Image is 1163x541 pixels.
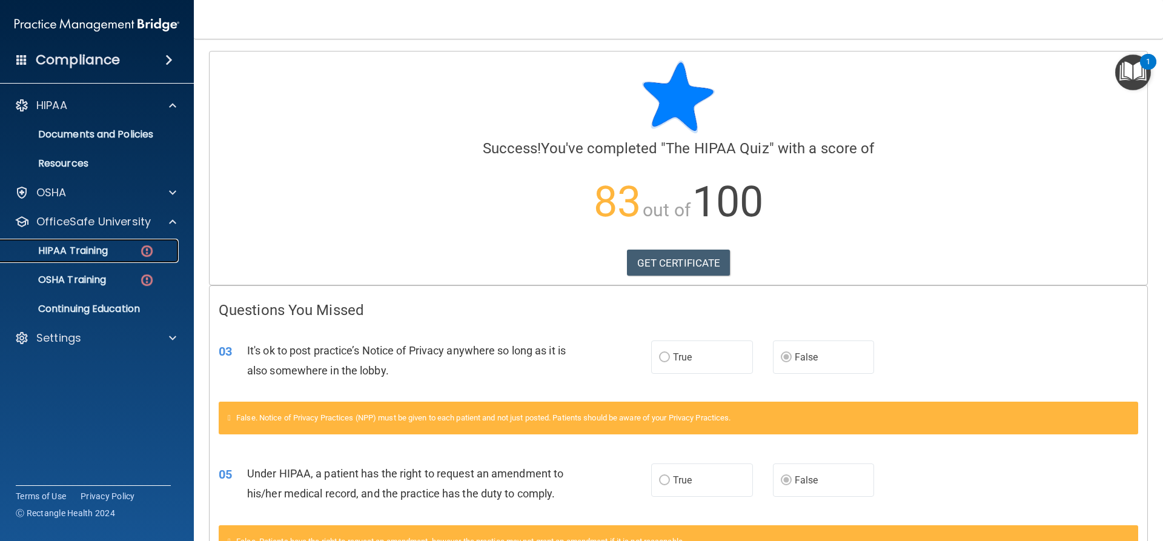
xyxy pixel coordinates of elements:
[16,490,66,502] a: Terms of Use
[16,507,115,519] span: Ⓒ Rectangle Health 2024
[219,141,1138,156] h4: You've completed " " with a score of
[692,177,763,227] span: 100
[659,353,670,362] input: True
[673,474,692,486] span: True
[219,344,232,359] span: 03
[8,274,106,286] p: OSHA Training
[139,244,154,259] img: danger-circle.6113f641.png
[673,351,692,363] span: True
[594,177,641,227] span: 83
[247,467,563,500] span: Under HIPAA, a patient has the right to request an amendment to his/her medical record, and the p...
[15,13,179,37] img: PMB logo
[643,199,691,221] span: out of
[1102,457,1148,503] iframe: Drift Widget Chat Controller
[642,61,715,133] img: blue-star-rounded.9d042014.png
[666,140,769,157] span: The HIPAA Quiz
[1115,55,1151,90] button: Open Resource Center, 1 new notification
[36,185,67,200] p: OSHA
[795,474,818,486] span: False
[627,250,731,276] a: GET CERTIFICATE
[139,273,154,288] img: danger-circle.6113f641.png
[219,302,1138,318] h4: Questions You Missed
[247,344,566,377] span: It's ok to post practice’s Notice of Privacy anywhere so long as it is also somewhere in the lobby.
[781,353,792,362] input: False
[8,158,173,170] p: Resources
[1146,62,1150,78] div: 1
[15,98,176,113] a: HIPAA
[659,476,670,485] input: True
[36,98,67,113] p: HIPAA
[236,413,731,422] span: False. Notice of Privacy Practices (NPP) must be given to each patient and not just posted. Patie...
[36,51,120,68] h4: Compliance
[8,303,173,315] p: Continuing Education
[781,476,792,485] input: False
[15,214,176,229] a: OfficeSafe University
[15,185,176,200] a: OSHA
[219,467,232,482] span: 05
[8,128,173,141] p: Documents and Policies
[36,214,151,229] p: OfficeSafe University
[483,140,542,157] span: Success!
[36,331,81,345] p: Settings
[795,351,818,363] span: False
[15,331,176,345] a: Settings
[81,490,135,502] a: Privacy Policy
[8,245,108,257] p: HIPAA Training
